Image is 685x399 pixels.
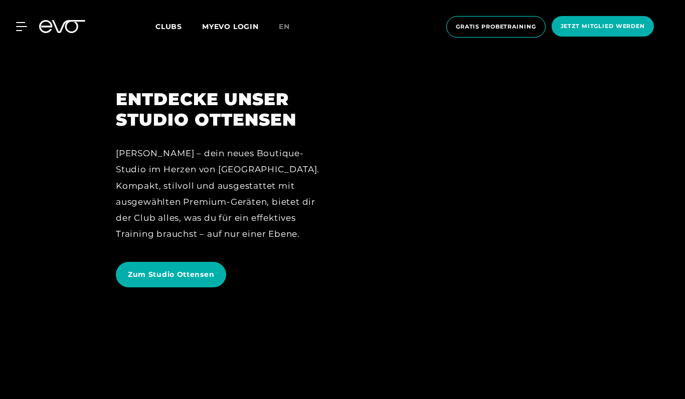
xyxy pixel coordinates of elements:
span: Clubs [155,22,182,31]
span: Zum Studio Ottensen [128,269,214,280]
a: MYEVO LOGIN [202,22,259,31]
h2: ENTDECKE UNSER STUDIO OTTENSEN [116,89,328,130]
a: Zum Studio Ottensen [116,254,230,295]
a: Jetzt Mitglied werden [549,16,657,38]
a: en [279,21,302,33]
span: Gratis Probetraining [456,23,536,31]
a: Gratis Probetraining [443,16,549,38]
div: [PERSON_NAME] – dein neues Boutique-Studio im Herzen von [GEOGRAPHIC_DATA]. Kompakt, stilvoll und... [116,145,328,242]
a: Clubs [155,22,202,31]
span: Jetzt Mitglied werden [561,22,645,31]
span: en [279,22,290,31]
